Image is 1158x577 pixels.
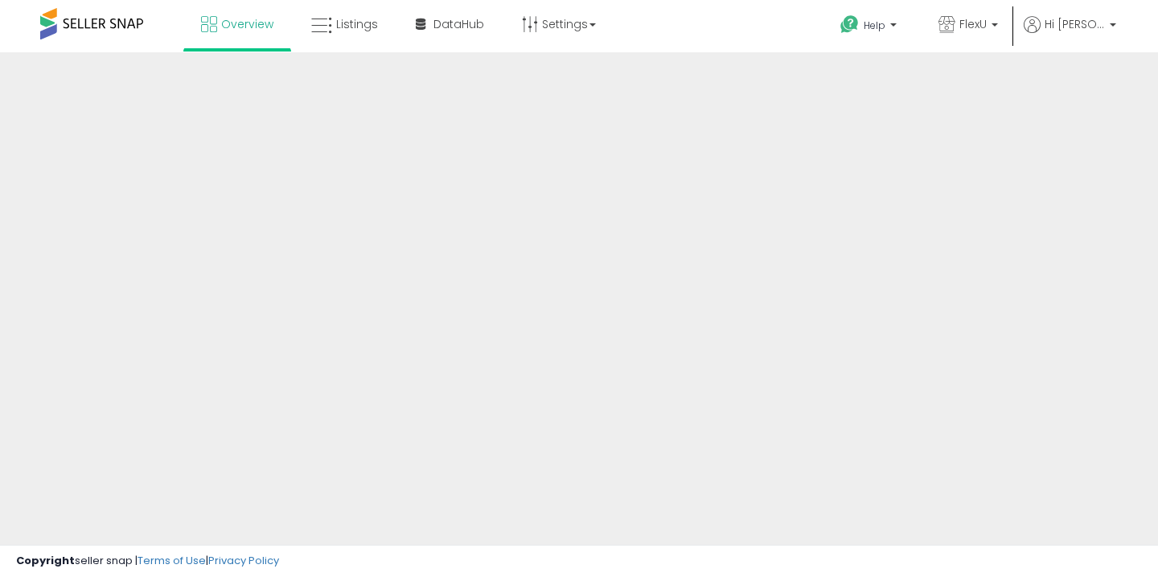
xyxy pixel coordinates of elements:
[138,553,206,568] a: Terms of Use
[433,16,484,32] span: DataHub
[959,16,987,32] span: FlexU
[208,553,279,568] a: Privacy Policy
[1045,16,1105,32] span: Hi [PERSON_NAME]
[827,2,913,52] a: Help
[16,554,279,569] div: seller snap | |
[1024,16,1116,52] a: Hi [PERSON_NAME]
[840,14,860,35] i: Get Help
[336,16,378,32] span: Listings
[864,19,885,32] span: Help
[221,16,273,32] span: Overview
[16,553,75,568] strong: Copyright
